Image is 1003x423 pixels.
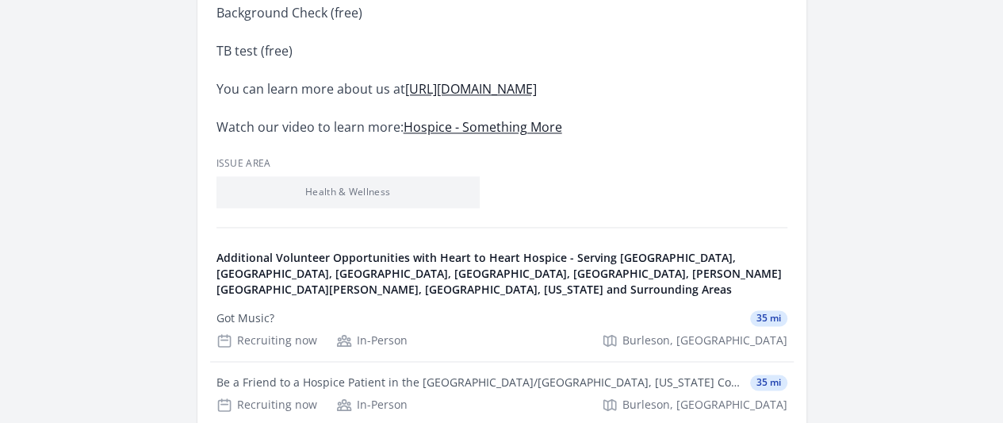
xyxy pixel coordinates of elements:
[216,78,680,100] p: You can learn more about us at
[216,333,317,348] div: Recruiting now
[216,397,317,413] div: Recruiting now
[216,375,744,390] div: Be a Friend to a Hospice Patient in the [GEOGRAPHIC_DATA]/[GEOGRAPHIC_DATA], [US_STATE] Community
[210,298,794,361] a: Got Music? 35 mi Recruiting now In-Person Burleson, [GEOGRAPHIC_DATA]
[336,397,408,413] div: In-Person
[216,176,480,208] li: Health & Wellness
[216,157,787,170] h3: Issue area
[622,333,787,348] span: Burleson, [GEOGRAPHIC_DATA]
[404,118,562,136] a: Hospice - Something More
[216,116,680,138] p: Watch our video to learn more:
[216,40,680,62] p: TB test (free)
[216,250,787,298] h4: Additional Volunteer Opportunities with Heart to Heart Hospice - Serving [GEOGRAPHIC_DATA], [GEOG...
[336,333,408,348] div: In-Person
[405,80,537,98] a: [URL][DOMAIN_NAME]
[750,375,787,390] span: 35 mi
[216,2,680,24] p: Background Check (free)
[216,310,274,326] div: Got Music?
[622,397,787,413] span: Burleson, [GEOGRAPHIC_DATA]
[750,310,787,326] span: 35 mi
